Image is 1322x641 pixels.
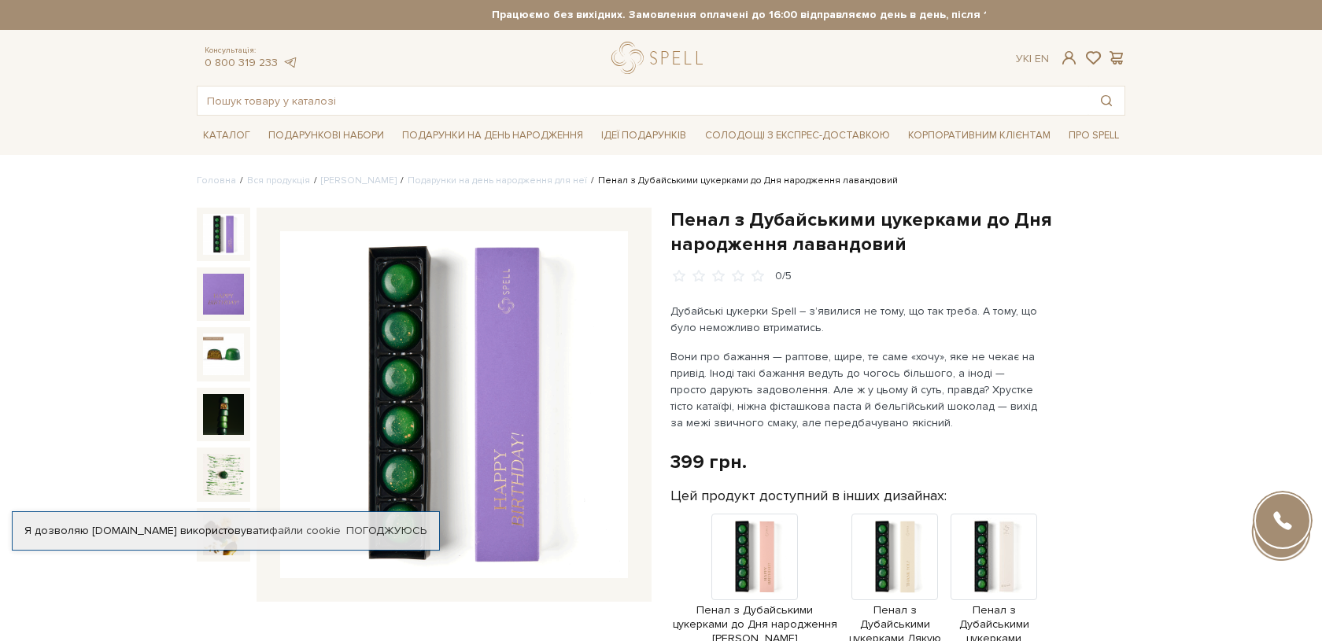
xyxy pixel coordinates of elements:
[321,175,397,186] a: [PERSON_NAME]
[670,450,747,474] div: 399 грн.
[670,348,1040,431] p: Вони про бажання — раптове, щире, те саме «хочу», яке не чекає на привід. Іноді такі бажання веду...
[203,274,244,315] img: Пенал з Дубайськими цукерками до Дня народження лавандовий
[775,269,792,284] div: 0/5
[408,175,587,186] a: Подарунки на день народження для неї
[203,214,244,255] img: Пенал з Дубайськими цукерками до Дня народження лавандовий
[1029,52,1032,65] span: |
[198,87,1088,115] input: Пошук товару у каталозі
[670,487,947,505] label: Цей продукт доступний в інших дизайнах:
[587,174,898,188] li: Пенал з Дубайськими цукерками до Дня народження лавандовий
[670,303,1040,336] p: Дубайські цукерки Spell – з’явилися не тому, що так треба. А тому, що було неможливо втриматись.
[699,122,896,149] a: Солодощі з експрес-доставкою
[346,524,427,538] a: Погоджуюсь
[197,123,257,148] span: Каталог
[611,42,710,74] a: logo
[280,231,628,579] img: Пенал з Дубайськими цукерками до Дня народження лавандовий
[1062,123,1125,148] span: Про Spell
[205,56,278,69] a: 0 800 319 233
[203,333,244,374] img: Пенал з Дубайськими цукерками до Дня народження лавандовий
[262,123,390,148] span: Подарункові набори
[1016,52,1049,66] div: Ук
[13,524,439,538] div: Я дозволяю [DOMAIN_NAME] використовувати
[670,208,1125,256] h1: Пенал з Дубайськими цукерками до Дня народження лавандовий
[851,514,938,600] img: Продукт
[595,123,692,148] span: Ідеї подарунків
[269,524,341,537] a: файли cookie
[902,122,1057,149] a: Корпоративним клієнтам
[247,175,310,186] a: Вся продукція
[1035,52,1049,65] a: En
[205,46,297,56] span: Консультація:
[197,175,236,186] a: Головна
[396,123,589,148] span: Подарунки на День народження
[711,514,798,600] img: Продукт
[203,454,244,495] img: Пенал з Дубайськими цукерками до Дня народження лавандовий
[951,514,1037,600] img: Продукт
[1088,87,1124,115] button: Пошук товару у каталозі
[336,8,1265,22] strong: Працюємо без вихідних. Замовлення оплачені до 16:00 відправляємо день в день, після 16:00 - насту...
[203,394,244,435] img: Пенал з Дубайськими цукерками до Дня народження лавандовий
[282,56,297,69] a: telegram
